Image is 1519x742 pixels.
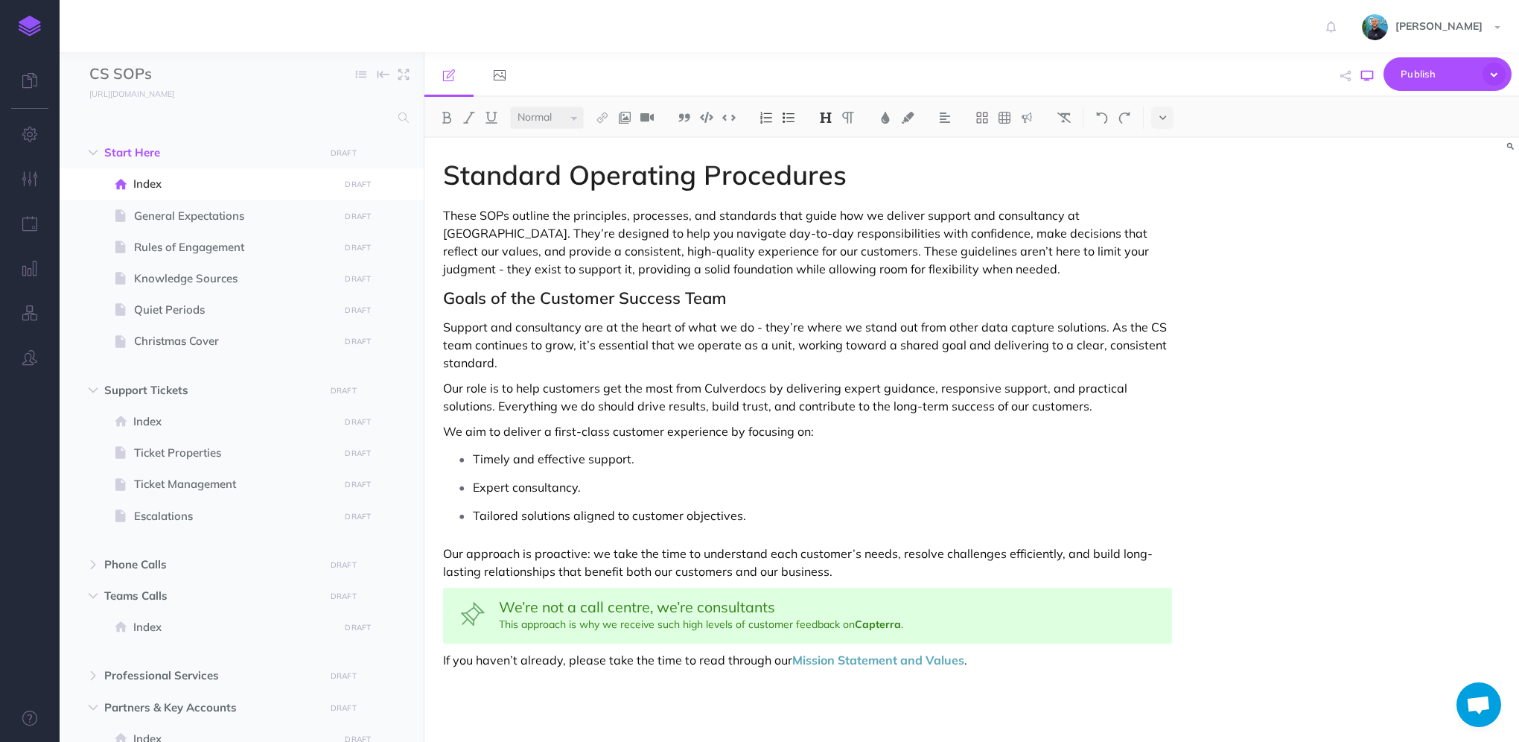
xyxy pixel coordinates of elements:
[340,476,377,493] button: DRAFT
[19,16,41,37] img: logo-mark.svg
[473,504,1172,527] p: Tailored solutions aligned to customer objectives.
[1383,57,1512,91] button: Publish
[678,112,691,124] img: Blockquote button
[331,148,357,158] small: DRAFT
[134,270,334,288] span: Knowledge Sources
[782,112,795,124] img: Unordered list button
[340,302,377,319] button: DRAFT
[340,176,377,193] button: DRAFT
[700,112,713,123] img: Code block button
[841,112,855,124] img: Paragraph button
[722,112,736,123] img: Inline code button
[938,112,952,124] img: Alignment dropdown menu button
[345,337,371,346] small: DRAFT
[1401,63,1475,86] span: Publish
[901,112,914,124] img: Text background color button
[325,700,362,717] button: DRAFT
[345,305,371,315] small: DRAFT
[443,651,1172,669] p: If you haven’t already, please take the time to read through our .
[134,332,334,350] span: Christmas Cover
[345,512,371,521] small: DRAFT
[325,145,362,162] button: DRAFT
[325,556,362,574] button: DRAFT
[134,238,334,256] span: Rules of Engagement
[89,104,389,131] input: Search
[499,597,775,616] span: We’re not a call centre, we’re consultants
[134,475,334,493] span: Ticket Management
[640,112,654,124] img: Add video button
[60,86,189,101] a: [URL][DOMAIN_NAME]
[819,112,832,124] img: Headings dropdown button
[89,89,174,99] small: [URL][DOMAIN_NAME]
[443,422,1172,440] p: We aim to deliver a first-class customer experience by focusing on:
[1456,682,1501,727] div: Open chat
[133,413,334,431] span: Index
[998,112,1011,124] img: Create table button
[596,112,609,124] img: Link button
[340,239,377,256] button: DRAFT
[325,382,362,399] button: DRAFT
[340,445,377,462] button: DRAFT
[473,448,1172,470] p: Timely and effective support.
[759,112,773,124] img: Ordered list button
[331,386,357,396] small: DRAFT
[104,699,316,717] span: Partners & Key Accounts
[473,476,1172,498] p: Expert consultancy.
[331,592,357,601] small: DRAFT
[104,587,316,605] span: Teams Calls
[345,480,371,489] small: DRAFT
[879,112,892,124] img: Text color button
[345,448,371,458] small: DRAFT
[104,144,316,162] span: Start Here
[134,207,334,225] span: General Expectations
[345,243,371,253] small: DRAFT
[1388,19,1490,33] span: [PERSON_NAME]
[792,653,964,668] a: Mission Statement and Values
[331,703,357,713] small: DRAFT
[133,618,334,636] span: Index
[325,668,362,685] button: DRAFT
[345,274,371,284] small: DRAFT
[345,212,371,221] small: DRAFT
[443,289,1172,307] h2: Goals of the Customer Success Team
[345,623,371,632] small: DRAFT
[340,619,377,636] button: DRAFT
[443,206,1172,278] p: These SOPs outline the principles, processes, and standards that guide how we deliver support and...
[485,112,498,124] img: Underline button
[1057,112,1071,124] img: Clear styles button
[440,112,453,124] img: Bold button
[855,618,901,631] a: Capterra
[133,175,334,193] span: Index
[1020,112,1034,124] img: Callout dropdown menu button
[1095,112,1109,124] img: Undo
[104,667,316,685] span: Professional Services
[443,545,1172,580] p: Our approach is proactive: we take the time to understand each customer’s needs, resolve challeng...
[1118,112,1131,124] img: Redo
[345,417,371,427] small: DRAFT
[443,318,1172,372] p: Support and consultancy are at the heart of what we do - they’re where we stand out from other da...
[134,444,334,462] span: Ticket Properties
[340,508,377,525] button: DRAFT
[340,208,377,225] button: DRAFT
[462,112,476,124] img: Italic button
[345,180,371,189] small: DRAFT
[618,112,631,124] img: Add image button
[331,560,357,570] small: DRAFT
[443,160,1172,190] h1: Standard Operating Procedures
[325,588,362,605] button: DRAFT
[443,379,1172,415] p: Our role is to help customers get the most from Culverdocs by delivering expert guidance, respons...
[134,301,334,319] span: Quiet Periods
[443,588,1172,644] div: This approach is why we receive such high levels of customer feedback on .
[331,671,357,681] small: DRAFT
[134,507,334,525] span: Escalations
[89,63,264,86] input: Documentation Name
[104,556,316,574] span: Phone Calls
[340,413,377,431] button: DRAFT
[340,333,377,350] button: DRAFT
[1362,14,1388,40] img: 925838e575eb33ea1a1ca055db7b09b0.jpg
[340,270,377,288] button: DRAFT
[104,381,316,399] span: Support Tickets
